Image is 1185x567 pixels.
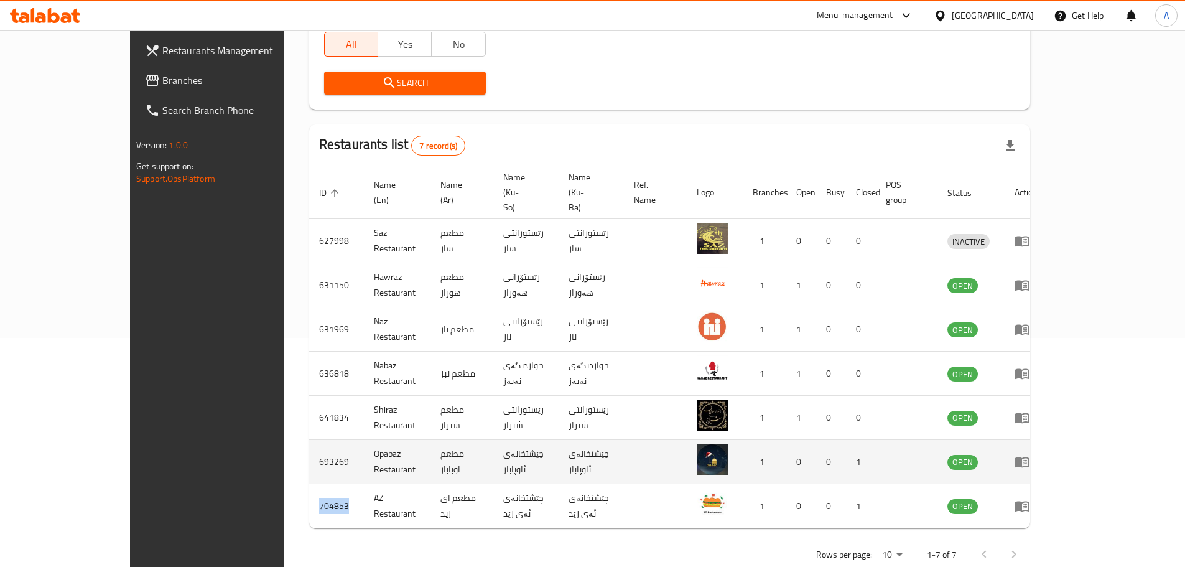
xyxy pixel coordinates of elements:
button: No [431,32,485,57]
td: چێشتخانەی ئاوپاباز [493,440,559,484]
div: Menu [1015,322,1038,337]
td: 0 [816,307,846,352]
img: Shiraz Restaurant [697,400,728,431]
td: مطعم اوباباز [430,440,493,484]
span: POS group [886,177,922,207]
td: 693269 [309,440,364,484]
td: مطعم اي زيد [430,484,493,528]
span: All [330,35,373,54]
td: خواردنگەی نەبەز [493,352,559,396]
div: Menu [1015,233,1038,248]
td: 0 [846,396,876,440]
td: چێشتخانەی ئەی زێد [493,484,559,528]
span: 7 record(s) [412,140,465,152]
img: Saz Restaurant [697,223,728,254]
td: Naz Restaurant [364,307,430,352]
img: Opabaz Restaurant [697,444,728,475]
div: OPEN [947,322,978,337]
span: ID [319,185,343,200]
td: 0 [786,440,816,484]
p: 1-7 of 7 [927,547,957,563]
span: Search [334,75,476,91]
td: Hawraz Restaurant [364,263,430,307]
span: OPEN [947,367,978,382]
th: Closed [846,166,876,219]
td: 0 [816,352,846,396]
td: 1 [786,396,816,440]
span: Ref. Name [634,177,672,207]
div: Menu [1015,278,1038,293]
span: Name (En) [374,177,416,207]
div: INACTIVE [947,234,990,249]
td: 1 [846,440,876,484]
span: Restaurants Management [162,43,318,58]
td: چێشتخانەی ئەی زێد [559,484,624,528]
span: No [437,35,480,54]
td: Shiraz Restaurant [364,396,430,440]
button: All [324,32,378,57]
td: 631969 [309,307,364,352]
td: 0 [816,219,846,263]
span: Name (Ku-Ba) [569,170,609,215]
span: Yes [383,35,427,54]
td: 0 [816,484,846,528]
img: AZ Restaurant [697,488,728,519]
td: 0 [816,396,846,440]
td: 0 [846,263,876,307]
span: Status [947,185,988,200]
span: Name (Ar) [440,177,478,207]
div: Menu [1015,499,1038,513]
span: A [1164,9,1169,22]
img: Naz Restaurant [697,311,728,342]
td: مطعم شيراز [430,396,493,440]
td: 0 [846,352,876,396]
th: Busy [816,166,846,219]
div: Menu-management [817,8,893,23]
div: Menu [1015,410,1038,425]
td: 0 [786,219,816,263]
td: 1 [846,484,876,528]
div: Menu [1015,454,1038,469]
span: Version: [136,137,167,153]
td: 1 [786,307,816,352]
td: مطعم نبز [430,352,493,396]
div: OPEN [947,455,978,470]
td: مطعم ناز [430,307,493,352]
td: رێستورانتی ساز [493,219,559,263]
td: 1 [743,396,786,440]
td: رێستورانتی ساز [559,219,624,263]
td: 1 [743,352,786,396]
td: 0 [846,307,876,352]
div: OPEN [947,367,978,382]
td: 1 [786,263,816,307]
td: مطعم هوراز [430,263,493,307]
td: رێستۆرانی هەوراز [493,263,559,307]
div: OPEN [947,278,978,293]
td: 1 [743,440,786,484]
td: 1 [786,352,816,396]
td: 0 [786,484,816,528]
img: Nabaz Restaurant [697,355,728,387]
h2: Restaurants list [319,135,465,156]
td: رێستورانتی شيراز [559,396,624,440]
span: OPEN [947,411,978,425]
td: AZ Restaurant [364,484,430,528]
span: OPEN [947,279,978,293]
td: رێستورانتی شيراز [493,396,559,440]
td: 636818 [309,352,364,396]
td: 1 [743,263,786,307]
span: 1.0.0 [169,137,188,153]
td: 704853 [309,484,364,528]
button: Yes [378,32,432,57]
th: Branches [743,166,786,219]
div: Rows per page: [877,546,907,565]
td: 627998 [309,219,364,263]
span: OPEN [947,455,978,469]
td: چێشتخانەی ئاوپاباز [559,440,624,484]
span: Get support on: [136,158,193,174]
td: 1 [743,219,786,263]
td: 0 [816,440,846,484]
p: Rows per page: [816,547,872,563]
td: خواردنگەی نەبەز [559,352,624,396]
